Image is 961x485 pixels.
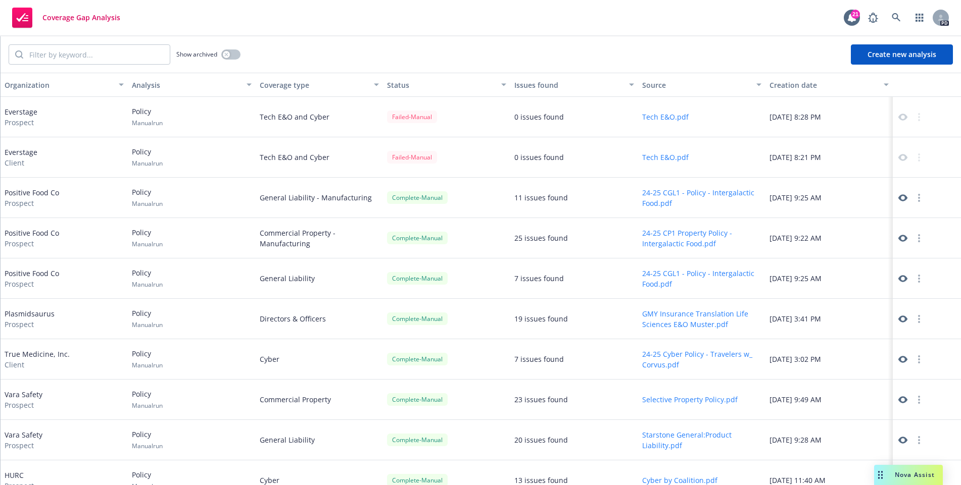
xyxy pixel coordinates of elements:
div: Everstage [5,147,37,168]
div: [DATE] 9:28 AM [765,420,893,460]
button: Organization [1,73,128,97]
div: Vara Safety [5,429,42,451]
span: Manual run [132,401,163,410]
div: 19 issues found [514,313,568,324]
span: Prospect [5,440,42,451]
button: 24-25 CGL1 - Policy - Intergalactic Food.pdf [642,187,761,208]
span: Coverage Gap Analysis [42,14,120,22]
span: Prospect [5,117,37,128]
a: Coverage Gap Analysis [8,4,124,32]
div: Complete - Manual [387,353,448,365]
div: Policy [132,227,163,248]
div: Plasmidsaurus [5,308,55,330]
span: Show archived [176,50,217,59]
button: Starstone General:Product Liability.pdf [642,429,761,451]
svg: Search [15,50,23,59]
button: 24-25 CGL1 - Policy - Intergalactic Food.pdf [642,268,761,289]
div: General Liability [256,420,383,460]
div: [DATE] 9:25 AM [765,178,893,218]
span: Prospect [5,279,59,289]
div: General Liability [256,258,383,299]
div: Complete - Manual [387,272,448,285]
span: Manual run [132,240,163,248]
div: Policy [132,267,163,289]
div: 7 issues found [514,273,564,284]
div: Creation date [770,80,878,90]
div: Failed - Manual [387,111,437,123]
div: Source [642,80,750,90]
div: 23 issues found [514,394,568,405]
div: 11 issues found [514,192,568,203]
div: Tech E&O and Cyber [256,137,383,178]
div: Complete - Manual [387,191,448,204]
div: Tech E&O and Cyber [256,97,383,137]
div: 7 issues found [514,354,564,364]
a: Report a Bug [863,8,883,28]
div: Status [387,80,495,90]
div: 20 issues found [514,435,568,445]
span: Prospect [5,198,59,208]
a: Search [886,8,906,28]
div: [DATE] 9:25 AM [765,258,893,299]
div: [DATE] 3:41 PM [765,299,893,339]
div: Organization [5,80,113,90]
div: [DATE] 3:02 PM [765,339,893,380]
div: Complete - Manual [387,232,448,244]
input: Filter by keyword... [23,45,170,64]
div: Policy [132,389,163,410]
div: [DATE] 9:22 AM [765,218,893,258]
button: Status [383,73,510,97]
span: Prospect [5,319,55,330]
div: Cyber [256,339,383,380]
span: Nova Assist [895,470,935,479]
button: 24-25 CP1 Property Policy - Intergalactic Food.pdf [642,228,761,249]
div: 0 issues found [514,112,564,122]
span: Manual run [132,320,163,329]
div: [DATE] 8:21 PM [765,137,893,178]
button: Nova Assist [874,465,943,485]
button: Creation date [765,73,893,97]
div: Positive Food Co [5,228,59,249]
span: Manual run [132,159,163,168]
span: Manual run [132,119,163,127]
div: Failed - Manual [387,151,437,164]
div: Commercial Property - Manufacturing [256,218,383,258]
div: Vara Safety [5,389,42,410]
button: Issues found [510,73,638,97]
div: Analysis [132,80,240,90]
button: Source [638,73,765,97]
button: Create new analysis [851,44,953,65]
div: [DATE] 9:49 AM [765,380,893,420]
span: Client [5,157,37,168]
div: Drag to move [874,465,887,485]
button: Selective Property Policy.pdf [642,394,738,405]
div: Policy [132,146,163,168]
span: Manual run [132,280,163,289]
div: Commercial Property [256,380,383,420]
div: Policy [132,429,163,450]
button: GMY Insurance Translation Life Sciences E&O Muster.pdf [642,308,761,330]
span: Manual run [132,442,163,450]
div: Policy [132,348,163,369]
div: Policy [132,187,163,208]
div: Positive Food Co [5,187,59,208]
div: Everstage [5,106,37,128]
div: Coverage type [260,80,368,90]
div: True Medicine, Inc. [5,349,70,370]
button: Tech E&O.pdf [642,112,689,122]
div: [DATE] 8:28 PM [765,97,893,137]
div: Complete - Manual [387,434,448,446]
span: Prospect [5,238,59,249]
div: Policy [132,106,163,127]
button: Coverage type [256,73,383,97]
div: 25 issues found [514,233,568,243]
div: Complete - Manual [387,393,448,406]
span: Manual run [132,361,163,369]
div: General Liability - Manufacturing [256,178,383,218]
button: Analysis [128,73,255,97]
div: Complete - Manual [387,312,448,325]
button: 24-25 Cyber Policy - Travelers w_ Corvus.pdf [642,349,761,370]
div: 21 [851,10,860,19]
div: Issues found [514,80,622,90]
a: Switch app [909,8,930,28]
